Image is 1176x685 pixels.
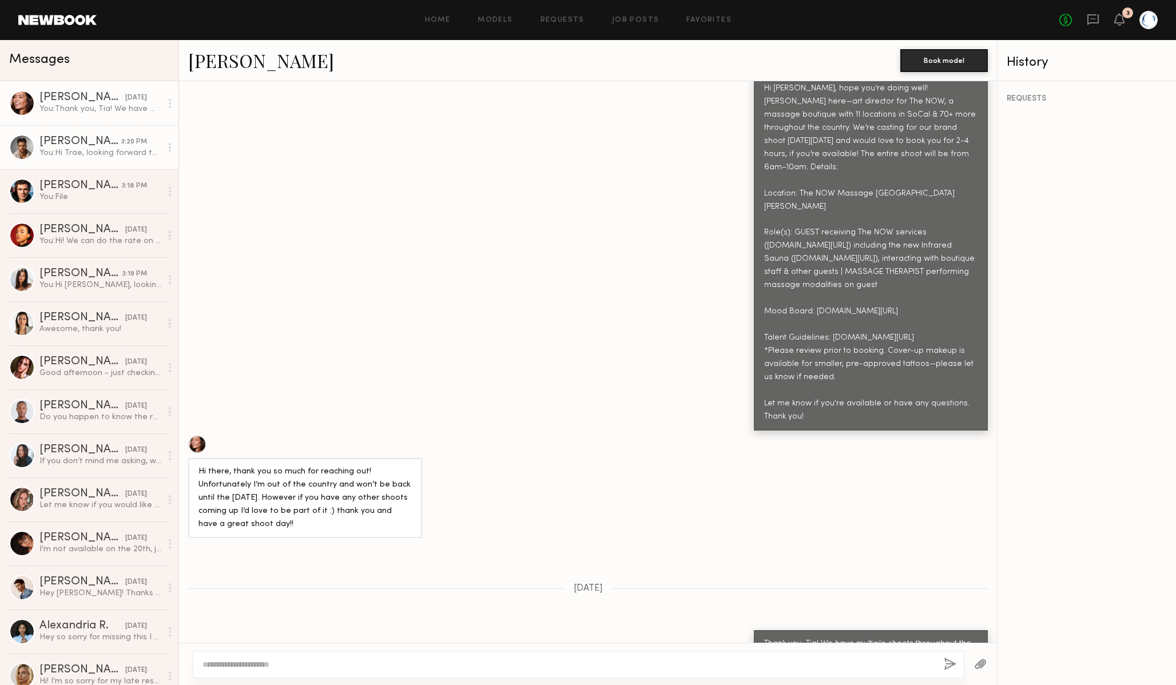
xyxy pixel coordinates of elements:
[541,17,585,24] a: Requests
[188,48,334,73] a: [PERSON_NAME]
[39,532,125,544] div: [PERSON_NAME]
[39,103,161,114] div: You: Thank you, Tia! We have multiple shoots throughout the year so we'll definitely be reaching ...
[39,400,125,412] div: [PERSON_NAME]
[478,17,512,24] a: Models
[198,465,412,531] div: Hi there, thank you so much for reaching out! Unfortunately I’m out of the country and won’t be b...
[39,92,125,103] div: [PERSON_NAME]
[121,137,147,148] div: 3:20 PM
[686,17,732,24] a: Favorites
[39,620,125,632] div: Alexandria R.
[612,17,659,24] a: Job Posts
[39,632,161,643] div: Hey so sorry for missing this I was out of town for work!
[39,312,125,324] div: [PERSON_NAME]
[125,665,147,676] div: [DATE]
[1126,10,1130,17] div: 3
[39,136,121,148] div: [PERSON_NAME]
[39,224,125,236] div: [PERSON_NAME]
[39,192,161,202] div: You: File
[39,368,161,379] div: Good afternoon - just checking in to see if you would still like to go ahead with this booking, K...
[39,500,161,511] div: Let me know if you would like to work 🤝
[1007,95,1167,103] div: REQUESTS
[39,412,161,423] div: Do you happen to know the rate?
[39,576,125,588] div: [PERSON_NAME]
[39,236,161,246] div: You: Hi! We can do the rate on your profile, $100 for 2–4 hours, depending on your availability. ...
[9,53,70,66] span: Messages
[425,17,451,24] a: Home
[125,445,147,456] div: [DATE]
[900,49,988,72] button: Book model
[125,621,147,632] div: [DATE]
[39,456,161,467] div: If you don’t mind me asking, what is the rate?
[764,638,978,677] div: Thank you, Tia! We have multiple shoots throughout the year so we'll definitely be reaching out a...
[122,181,147,192] div: 3:18 PM
[125,533,147,544] div: [DATE]
[39,664,125,676] div: [PERSON_NAME]
[764,82,978,424] div: Hi [PERSON_NAME], hope you’re doing well! [PERSON_NAME] here—art director for The NOW, a massage ...
[39,268,122,280] div: [PERSON_NAME]
[900,55,988,65] a: Book model
[574,584,603,594] span: [DATE]
[125,225,147,236] div: [DATE]
[39,324,161,334] div: Awesome, thank you!
[125,489,147,500] div: [DATE]
[125,577,147,588] div: [DATE]
[39,280,161,290] div: You: Hi [PERSON_NAME], looking forward to our shoot [DATE]! Attached is your call sheet—please re...
[125,93,147,103] div: [DATE]
[39,180,122,192] div: [PERSON_NAME]
[122,269,147,280] div: 3:19 PM
[39,356,125,368] div: [PERSON_NAME]
[39,148,161,158] div: You: Hi Trae, looking forward to our shoot [DATE]! Attached is your call sheet—please review this...
[39,544,161,555] div: I’m not available on the 20th, just after day 23
[1007,56,1167,69] div: History
[125,401,147,412] div: [DATE]
[39,488,125,500] div: [PERSON_NAME]
[39,588,161,599] div: Hey [PERSON_NAME]! Thanks for reaching out! I am available and interested! What’s the usage for t...
[125,357,147,368] div: [DATE]
[125,313,147,324] div: [DATE]
[39,444,125,456] div: [PERSON_NAME]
